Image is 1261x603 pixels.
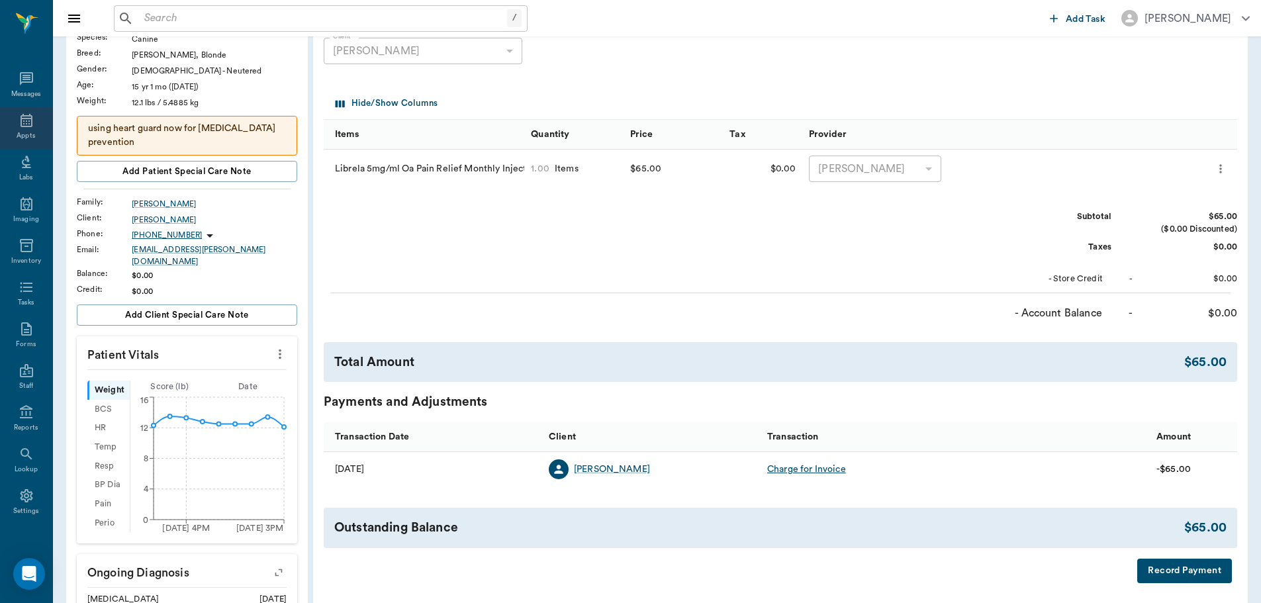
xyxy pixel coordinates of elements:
[324,393,1237,412] div: Payments and Adjustments
[767,463,846,476] div: Charge for Invoice
[132,244,297,267] a: [EMAIL_ADDRESS][PERSON_NAME][DOMAIN_NAME]
[549,418,576,455] div: Client
[324,119,524,149] div: Items
[77,79,132,91] div: Age :
[77,63,132,75] div: Gender :
[132,198,297,210] div: [PERSON_NAME]
[531,116,569,153] div: Quantity
[1156,463,1191,476] div: -$65.00
[122,164,251,179] span: Add patient Special Care Note
[574,463,650,476] a: [PERSON_NAME]
[14,423,38,433] div: Reports
[88,122,286,150] p: using heart guard now for [MEDICAL_DATA] prevention
[1144,11,1231,26] div: [PERSON_NAME]
[809,116,846,153] div: Provider
[1156,418,1191,455] div: Amount
[87,476,130,495] div: BP Dia
[1138,223,1237,236] div: ($0.00 Discounted)
[132,65,297,77] div: [DEMOGRAPHIC_DATA] - Neutered
[87,381,130,400] div: Weight
[542,422,761,452] div: Client
[1138,305,1237,321] div: $0.00
[1012,210,1111,223] div: Subtotal
[132,33,297,45] div: Canine
[15,465,38,475] div: Lookup
[77,212,132,224] div: Client :
[140,424,148,432] tspan: 12
[269,343,291,365] button: more
[77,244,132,255] div: Email :
[335,418,409,455] div: Transaction Date
[979,422,1197,452] div: Amount
[87,457,130,476] div: Resp
[1111,6,1260,30] button: [PERSON_NAME]
[132,97,297,109] div: 12.1 lbs / 5.4885 kg
[1184,518,1227,537] div: $65.00
[144,455,148,463] tspan: 8
[524,119,624,149] div: Quantity
[19,173,33,183] div: Labs
[324,150,524,189] div: Librela 5mg/ml Oa Pain Relief Monthly Injection
[761,422,979,452] div: Transaction
[132,285,297,297] div: $0.00
[130,381,209,393] div: Score ( lb )
[1137,559,1232,583] button: Record Payment
[1012,241,1111,254] div: Taxes
[77,304,297,326] button: Add client Special Care Note
[324,422,542,452] div: Transaction Date
[1138,210,1237,223] div: $65.00
[723,150,802,189] div: $0.00
[1211,158,1231,180] button: more
[77,283,132,295] div: Credit :
[140,396,148,404] tspan: 16
[132,230,202,241] p: [PHONE_NUMBER]
[77,196,132,208] div: Family :
[324,38,522,64] div: [PERSON_NAME]
[132,269,297,281] div: $0.00
[87,514,130,533] div: Perio
[767,418,819,455] div: Transaction
[18,298,34,308] div: Tasks
[332,93,441,114] button: Select columns
[77,267,132,279] div: Balance :
[802,119,1003,149] div: Provider
[723,119,802,149] div: Tax
[87,438,130,457] div: Temp
[162,524,210,532] tspan: [DATE] 4PM
[13,214,39,224] div: Imaging
[77,31,132,43] div: Species :
[143,516,148,524] tspan: 0
[531,162,549,175] div: 1.00
[132,49,297,61] div: [PERSON_NAME], Blonde
[77,336,297,369] p: Patient Vitals
[1129,273,1133,285] div: -
[630,159,661,179] div: $65.00
[236,524,284,532] tspan: [DATE] 3PM
[13,558,45,590] div: Open Intercom Messenger
[11,256,41,266] div: Inventory
[11,89,42,99] div: Messages
[729,116,745,153] div: Tax
[144,485,149,493] tspan: 4
[809,156,941,182] div: [PERSON_NAME]
[132,214,297,226] a: [PERSON_NAME]
[77,47,132,59] div: Breed :
[549,162,579,175] div: Items
[1045,6,1111,30] button: Add Task
[624,119,723,149] div: Price
[1003,305,1102,321] div: - Account Balance
[139,9,507,28] input: Search
[334,353,1184,372] div: Total Amount
[335,116,359,153] div: Items
[77,554,297,587] p: Ongoing diagnosis
[507,9,522,27] div: /
[77,228,132,240] div: Phone :
[1184,353,1227,372] div: $65.00
[209,381,287,393] div: Date
[87,419,130,438] div: HR
[87,494,130,514] div: Pain
[333,32,351,41] label: Client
